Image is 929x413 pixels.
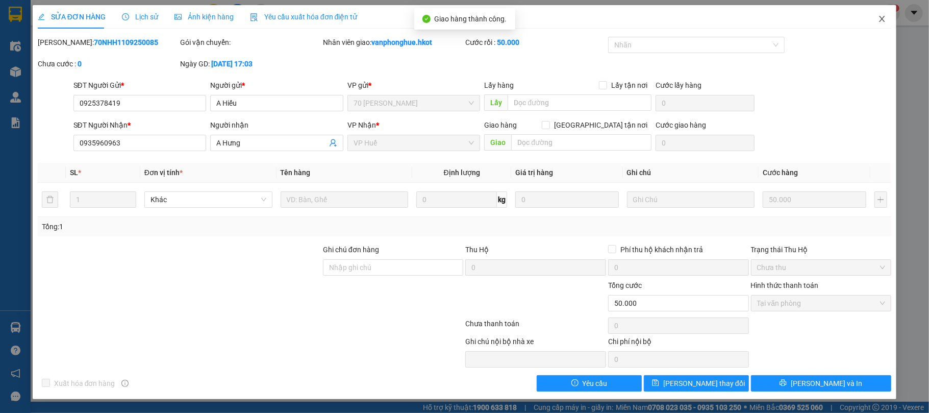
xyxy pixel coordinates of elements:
button: Close [868,5,896,34]
input: 0 [763,191,866,208]
span: close [878,15,886,23]
input: Ghi chú đơn hàng [323,259,464,276]
button: exclamation-circleYêu cầu [537,375,642,392]
span: Giao hàng [484,121,517,129]
input: 0 [515,191,618,208]
span: Lấy tận nơi [607,80,651,91]
button: save[PERSON_NAME] thay đổi [644,375,749,392]
label: Hình thức thanh toán [751,281,819,289]
span: Tên hàng [281,168,311,177]
span: Phí thu hộ khách nhận trả [616,244,707,255]
span: Định lượng [444,168,480,177]
div: Ngày GD: [180,58,321,69]
span: Chưa thu [757,260,886,275]
span: VP Nhận [347,121,376,129]
span: Lấy [484,94,508,111]
span: Cước hàng [763,168,798,177]
img: icon [250,13,258,21]
span: Lấy hàng [484,81,514,89]
span: clock-circle [122,13,129,20]
span: Yêu cầu [583,378,608,389]
span: exclamation-circle [571,379,579,387]
div: Cước rồi : [465,37,606,48]
div: Tổng: 1 [42,221,359,232]
div: Ghi chú nội bộ nhà xe [465,336,606,351]
span: [PERSON_NAME] thay đổi [663,378,745,389]
div: Chưa thanh toán [464,318,607,336]
div: Nhân viên giao: [323,37,464,48]
button: plus [874,191,888,208]
span: picture [174,13,182,20]
div: Người nhận [210,119,343,131]
label: Cước giao hàng [656,121,706,129]
span: Khác [150,192,266,207]
div: SĐT Người Gửi [73,80,207,91]
div: VP gửi [347,80,481,91]
span: info-circle [121,380,129,387]
input: VD: Bàn, Ghế [281,191,409,208]
span: Tại văn phòng [757,296,886,311]
b: 0 [78,60,82,68]
input: Dọc đường [508,94,651,111]
input: Cước lấy hàng [656,95,754,111]
span: Tổng cước [608,281,642,289]
span: Ảnh kiện hàng [174,13,234,21]
b: [DATE] 17:03 [211,60,253,68]
span: SỬA ĐƠN HÀNG [38,13,106,21]
div: Chưa cước : [38,58,179,69]
b: 70NHH1109250085 [94,38,158,46]
span: SL [70,168,78,177]
span: Giá trị hàng [515,168,553,177]
span: user-add [329,139,337,147]
button: delete [42,191,58,208]
label: Ghi chú đơn hàng [323,246,379,254]
span: save [652,379,659,387]
span: VP Huế [354,135,474,151]
span: Thu Hộ [465,246,489,254]
span: [GEOGRAPHIC_DATA] tận nơi [550,119,651,131]
span: edit [38,13,45,20]
span: check-circle [422,15,431,23]
b: vanphonghue.hkot [371,38,432,46]
div: SĐT Người Nhận [73,119,207,131]
span: Giao [484,134,511,151]
span: printer [780,379,787,387]
div: Chi phí nội bộ [608,336,749,351]
div: Gói vận chuyển: [180,37,321,48]
button: printer[PERSON_NAME] và In [751,375,892,392]
span: Yêu cầu xuất hóa đơn điện tử [250,13,358,21]
span: kg [497,191,507,208]
span: Đơn vị tính [144,168,183,177]
th: Ghi chú [623,163,759,183]
input: Ghi Chú [627,191,755,208]
span: Lịch sử [122,13,158,21]
div: [PERSON_NAME]: [38,37,179,48]
div: Người gửi [210,80,343,91]
label: Cước lấy hàng [656,81,701,89]
span: 70 Nguyễn Hữu Huân [354,95,474,111]
input: Dọc đường [511,134,651,151]
span: Giao hàng thành công. [435,15,507,23]
div: Trạng thái Thu Hộ [751,244,892,255]
span: Xuất hóa đơn hàng [50,378,119,389]
span: [PERSON_NAME] và In [791,378,862,389]
b: 50.000 [497,38,519,46]
input: Cước giao hàng [656,135,754,151]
